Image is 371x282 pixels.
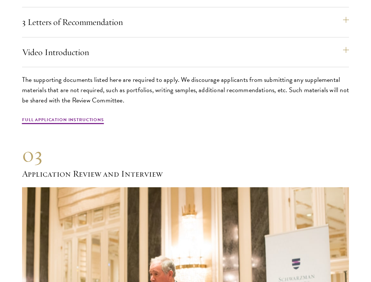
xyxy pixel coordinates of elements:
button: Video Introduction [22,43,349,61]
a: Full Application Instructions [22,116,104,125]
div: 03 [22,142,349,167]
p: The supporting documents listed here are required to apply. We discourage applicants from submitt... [22,75,349,105]
h3: Application Review and Interview [22,167,349,180]
button: 3 Letters of Recommendation [22,13,349,31]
